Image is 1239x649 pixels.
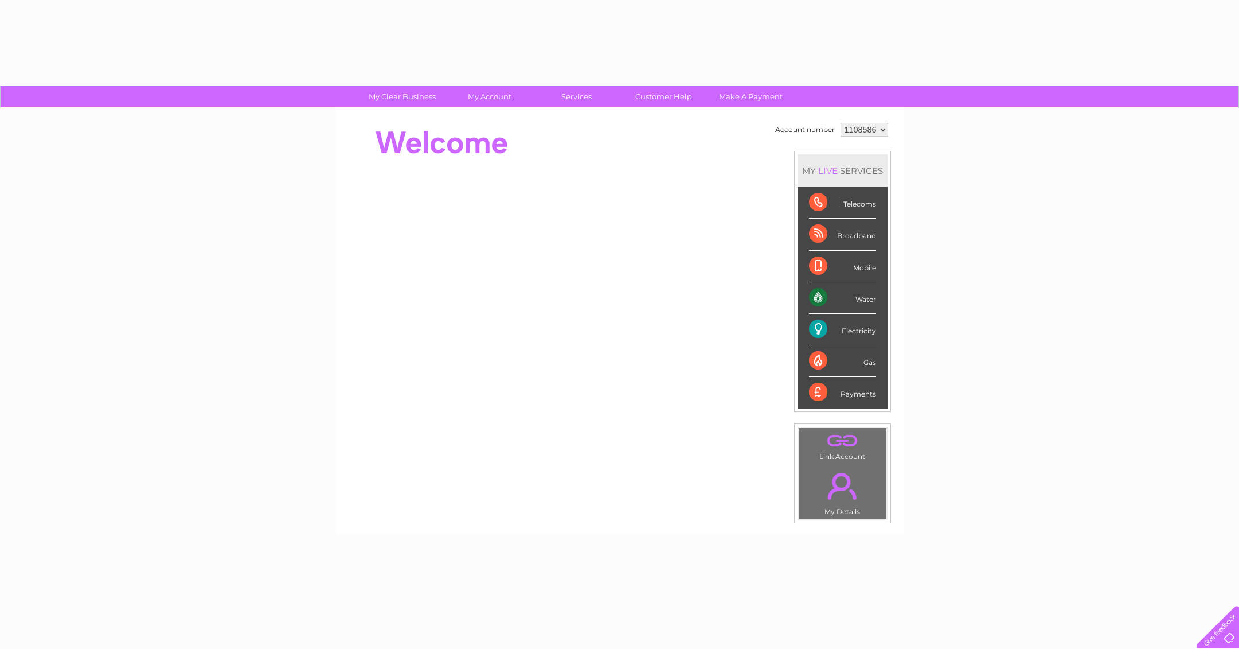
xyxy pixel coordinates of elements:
[802,466,884,506] a: .
[802,431,884,451] a: .
[616,86,711,107] a: Customer Help
[809,314,876,345] div: Electricity
[442,86,537,107] a: My Account
[809,377,876,408] div: Payments
[798,463,887,519] td: My Details
[529,86,624,107] a: Services
[798,154,888,187] div: MY SERVICES
[809,251,876,282] div: Mobile
[809,187,876,219] div: Telecoms
[816,165,840,176] div: LIVE
[809,219,876,250] div: Broadband
[809,282,876,314] div: Water
[809,345,876,377] div: Gas
[703,86,798,107] a: Make A Payment
[355,86,450,107] a: My Clear Business
[772,120,838,139] td: Account number
[798,428,887,464] td: Link Account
